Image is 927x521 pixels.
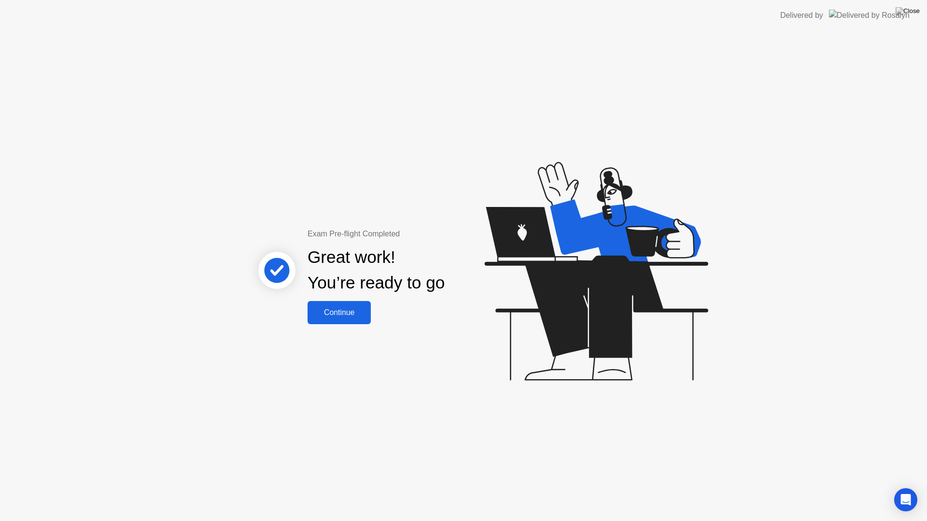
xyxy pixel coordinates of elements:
div: Continue [310,308,368,317]
div: Exam Pre-flight Completed [308,228,507,240]
div: Delivered by [780,10,823,21]
div: Great work! You’re ready to go [308,245,445,296]
div: Open Intercom Messenger [894,488,917,511]
img: Delivered by Rosalyn [829,10,910,21]
img: Close [896,7,920,15]
button: Continue [308,301,371,324]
